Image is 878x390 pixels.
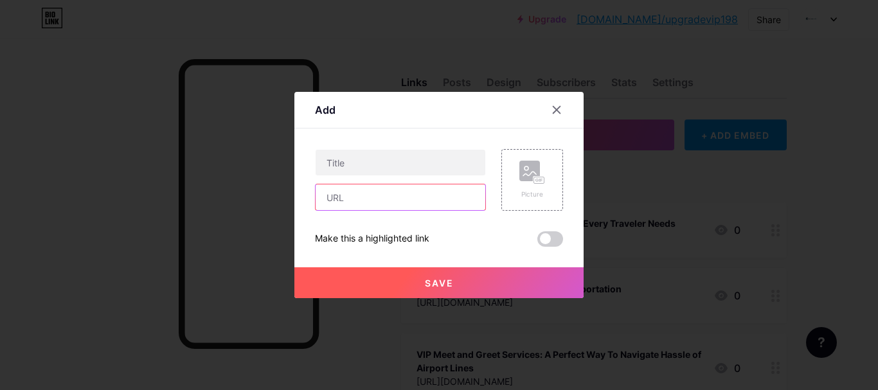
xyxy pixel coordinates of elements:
div: Make this a highlighted link [315,231,429,247]
div: Add [315,102,336,118]
input: URL [316,184,485,210]
input: Title [316,150,485,175]
div: Picture [519,190,545,199]
span: Save [425,278,454,288]
button: Save [294,267,584,298]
